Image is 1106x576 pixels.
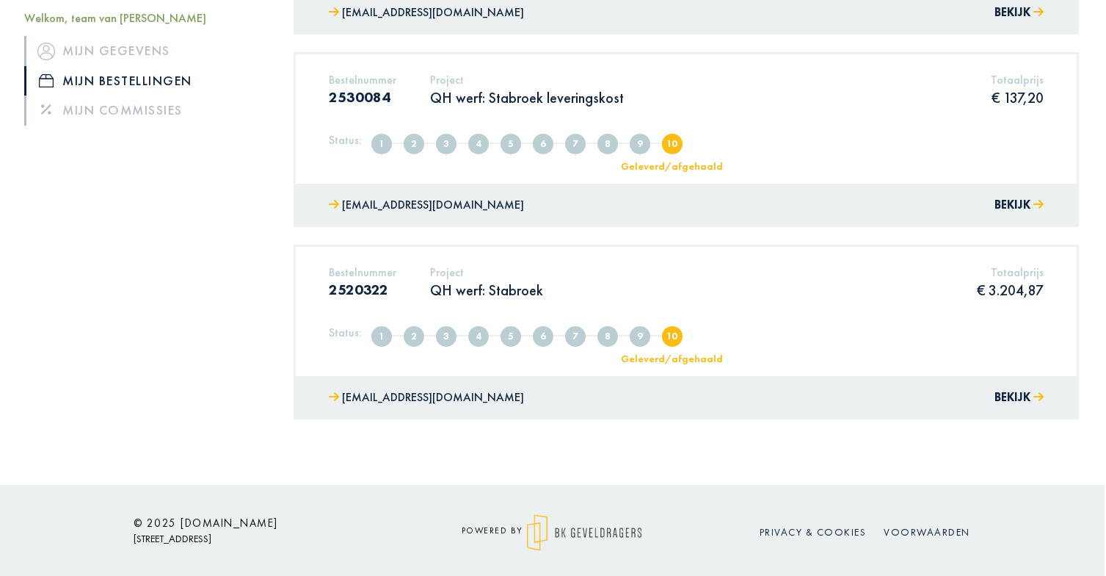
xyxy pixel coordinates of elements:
a: iconMijn gegevens [24,36,272,65]
h5: Status: [329,325,362,339]
p: QH werf: Stabroek [430,281,543,300]
span: Offerte in overleg [468,326,489,347]
h5: Project [430,265,543,279]
p: € 137,20 [991,88,1044,107]
h5: Project [430,73,624,87]
span: Geleverd/afgehaald [662,326,683,347]
button: Bekijk [994,387,1044,408]
span: Offerte goedgekeurd [533,134,553,154]
span: In productie [565,134,586,154]
h6: © 2025 [DOMAIN_NAME] [134,516,398,530]
span: Klaar voor levering/afhaling [630,326,650,347]
h3: 2530084 [329,88,396,106]
span: Aangemaakt [371,134,392,154]
div: Geleverd/afgehaald [611,353,732,364]
button: Bekijk [994,195,1044,216]
span: In nabehandeling [597,134,618,154]
span: Geleverd/afgehaald [662,134,683,154]
a: Privacy & cookies [760,525,867,539]
span: Offerte goedgekeurd [533,326,553,347]
div: Geleverd/afgehaald [611,161,732,171]
h3: 2520322 [329,281,396,298]
span: Volledig [404,326,424,347]
img: logo [527,514,642,551]
span: In productie [565,326,586,347]
a: [EMAIL_ADDRESS][DOMAIN_NAME] [329,195,524,216]
p: € 3.204,87 [977,281,1044,300]
h5: Bestelnummer [329,73,396,87]
h5: Welkom, team van [PERSON_NAME] [24,11,272,25]
img: icon [37,42,55,60]
p: QH werf: Stabroek leveringskost [430,88,624,107]
a: Mijn commissies [24,96,272,125]
span: Klaar voor levering/afhaling [630,134,650,154]
span: Volledig [404,134,424,154]
a: [EMAIL_ADDRESS][DOMAIN_NAME] [329,387,524,408]
span: Offerte afgekeurd [501,134,521,154]
p: [STREET_ADDRESS] [134,530,398,548]
span: Aangemaakt [371,326,392,347]
button: Bekijk [994,2,1044,24]
span: Offerte verzonden [436,326,456,347]
span: Offerte verzonden [436,134,456,154]
span: Offerte afgekeurd [501,326,521,347]
span: In nabehandeling [597,326,618,347]
div: powered by [420,514,684,551]
h5: Status: [329,133,362,147]
a: iconMijn bestellingen [24,66,272,96]
h5: Totaalprijs [977,265,1044,279]
span: Offerte in overleg [468,134,489,154]
img: icon [39,74,54,87]
h5: Bestelnummer [329,265,396,279]
h5: Totaalprijs [991,73,1044,87]
a: Voorwaarden [884,525,970,539]
a: [EMAIL_ADDRESS][DOMAIN_NAME] [329,2,524,24]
